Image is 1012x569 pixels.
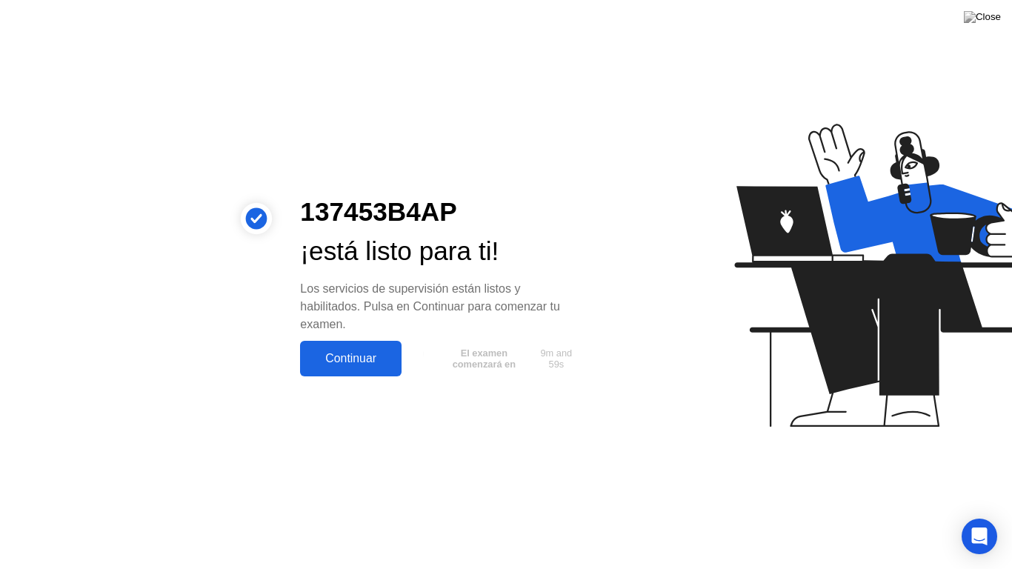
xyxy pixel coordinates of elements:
[964,11,1001,23] img: Close
[300,280,583,333] div: Los servicios de supervisión están listos y habilitados. Pulsa en Continuar para comenzar tu examen.
[962,519,997,554] div: Open Intercom Messenger
[409,345,583,373] button: El examen comenzará en9m and 59s
[304,352,397,365] div: Continuar
[300,232,583,271] div: ¡está listo para ti!
[535,347,578,370] span: 9m and 59s
[300,341,402,376] button: Continuar
[300,193,583,232] div: 137453B4AP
